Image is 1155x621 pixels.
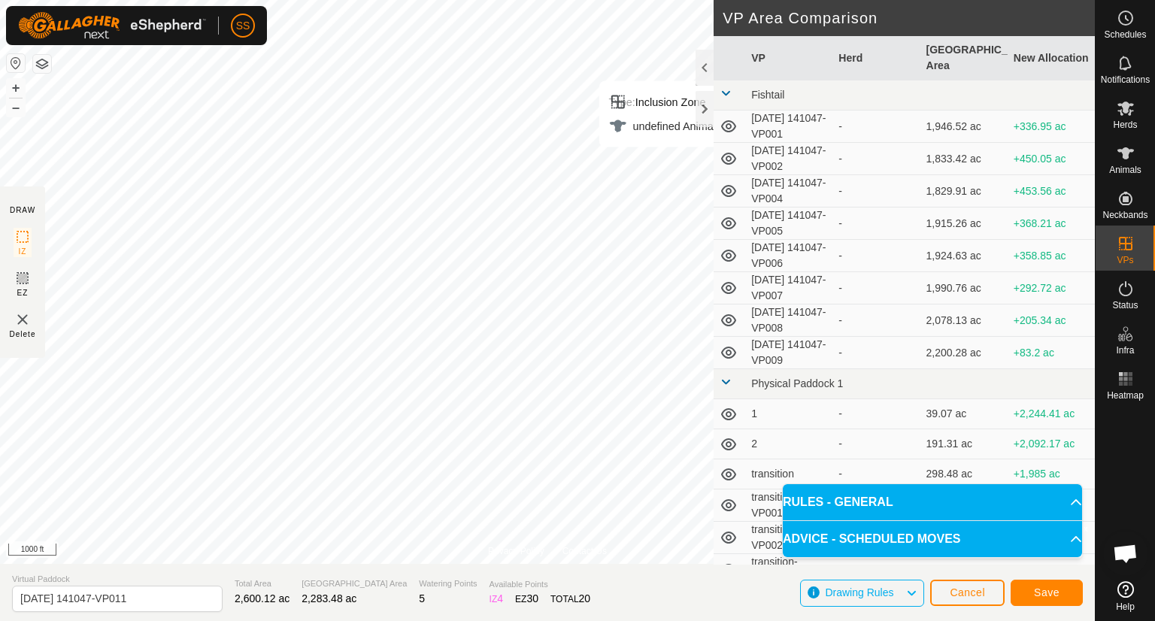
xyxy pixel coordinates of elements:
[1008,36,1095,80] th: New Allocation
[950,586,985,598] span: Cancel
[838,280,914,296] div: -
[920,272,1008,304] td: 1,990.76 ac
[1008,143,1095,175] td: +450.05 ac
[838,248,914,264] div: -
[419,592,425,604] span: 5
[10,204,35,216] div: DRAW
[838,345,914,361] div: -
[838,216,914,232] div: -
[7,54,25,72] button: Reset Map
[920,304,1008,337] td: 2,078.13 ac
[302,577,407,590] span: [GEOGRAPHIC_DATA] Area
[1116,346,1134,355] span: Infra
[920,175,1008,208] td: 1,829.91 ac
[838,436,914,452] div: -
[1109,165,1141,174] span: Animals
[1008,337,1095,369] td: +83.2 ac
[745,143,832,175] td: [DATE] 141047-VP002
[838,119,914,135] div: -
[18,12,206,39] img: Gallagher Logo
[783,521,1082,557] p-accordion-header: ADVICE - SCHEDULED MOVES
[1117,256,1133,265] span: VPs
[751,89,784,101] span: Fishtail
[832,36,920,80] th: Herd
[920,399,1008,429] td: 39.07 ac
[14,310,32,329] img: VP
[783,493,893,511] span: RULES - GENERAL
[7,98,25,117] button: –
[19,246,27,257] span: IZ
[490,591,503,607] div: IZ
[745,240,832,272] td: [DATE] 141047-VP006
[488,544,544,558] a: Privacy Policy
[920,337,1008,369] td: 2,200.28 ac
[838,466,914,482] div: -
[10,329,36,340] span: Delete
[490,578,591,591] span: Available Points
[838,151,914,167] div: -
[745,554,832,586] td: transition-VP003
[550,591,590,607] div: TOTAL
[930,580,1005,606] button: Cancel
[1116,602,1135,611] span: Help
[1008,399,1095,429] td: +2,244.41 ac
[1008,429,1095,459] td: +2,092.17 ac
[1102,211,1147,220] span: Neckbands
[838,406,914,422] div: -
[745,429,832,459] td: 2
[515,591,538,607] div: EZ
[745,175,832,208] td: [DATE] 141047-VP004
[1008,240,1095,272] td: +358.85 ac
[609,117,716,135] div: undefined Animal
[1096,575,1155,617] a: Help
[1112,301,1138,310] span: Status
[562,544,607,558] a: Contact Us
[1011,580,1083,606] button: Save
[751,377,843,389] span: Physical Paddock 1
[745,399,832,429] td: 1
[838,562,914,578] div: Fredonia 2
[745,304,832,337] td: [DATE] 141047-VP008
[745,337,832,369] td: [DATE] 141047-VP009
[1008,272,1095,304] td: +292.72 ac
[236,18,250,34] span: SS
[783,530,960,548] span: ADVICE - SCHEDULED MOVES
[745,489,832,522] td: transition-VP001
[1008,304,1095,337] td: +205.34 ac
[1008,208,1095,240] td: +368.21 ac
[302,592,356,604] span: 2,283.48 ac
[235,592,290,604] span: 2,600.12 ac
[1008,175,1095,208] td: +453.56 ac
[745,36,832,80] th: VP
[235,577,290,590] span: Total Area
[745,522,832,554] td: transition-VP002
[419,577,477,590] span: Watering Points
[497,592,503,604] span: 4
[579,592,591,604] span: 20
[838,313,914,329] div: -
[17,287,29,298] span: EZ
[745,111,832,143] td: [DATE] 141047-VP001
[12,573,223,586] span: Virtual Paddock
[1008,459,1095,489] td: +1,985 ac
[1034,586,1060,598] span: Save
[609,93,716,111] div: Inclusion Zone
[920,111,1008,143] td: 1,946.52 ac
[1008,111,1095,143] td: +336.95 ac
[723,9,1095,27] h2: VP Area Comparison
[920,240,1008,272] td: 1,924.63 ac
[1103,531,1148,576] div: Open chat
[1101,75,1150,84] span: Notifications
[526,592,538,604] span: 30
[920,459,1008,489] td: 298.48 ac
[745,208,832,240] td: [DATE] 141047-VP005
[920,208,1008,240] td: 1,915.26 ac
[920,36,1008,80] th: [GEOGRAPHIC_DATA] Area
[825,586,893,598] span: Drawing Rules
[838,183,914,199] div: -
[33,55,51,73] button: Map Layers
[920,143,1008,175] td: 1,833.42 ac
[920,429,1008,459] td: 191.31 ac
[1104,30,1146,39] span: Schedules
[745,459,832,489] td: transition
